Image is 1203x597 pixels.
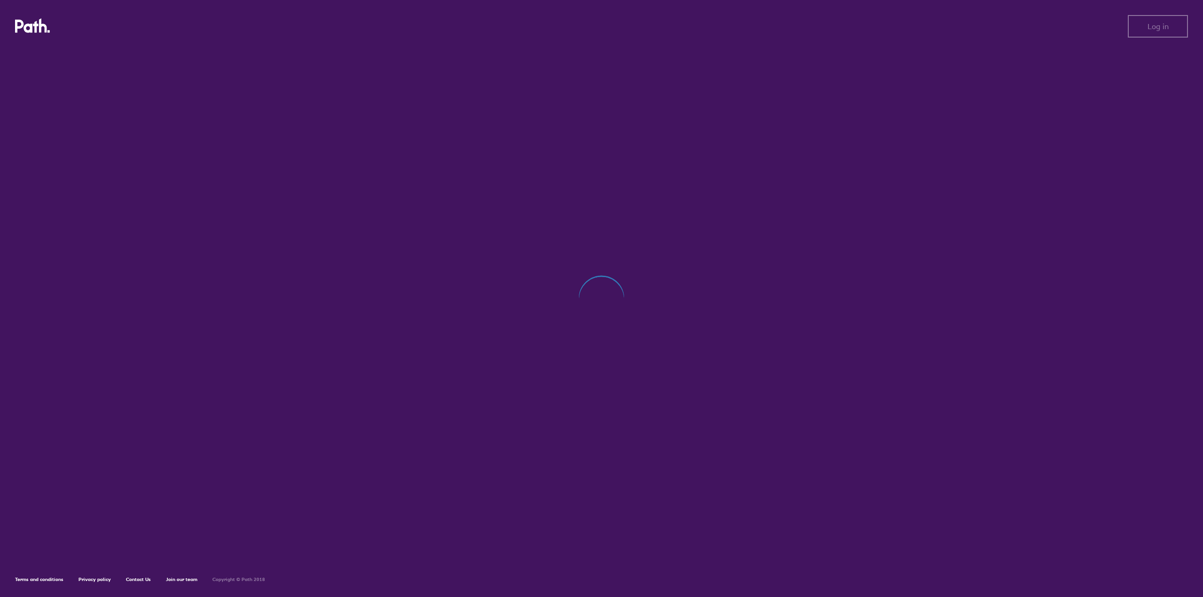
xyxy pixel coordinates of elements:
a: Terms and conditions [15,576,63,582]
span: Log in [1148,22,1169,31]
button: Log in [1128,15,1188,38]
a: Contact Us [126,576,151,582]
h6: Copyright © Path 2018 [212,577,265,582]
a: Privacy policy [78,576,111,582]
a: Join our team [166,576,197,582]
